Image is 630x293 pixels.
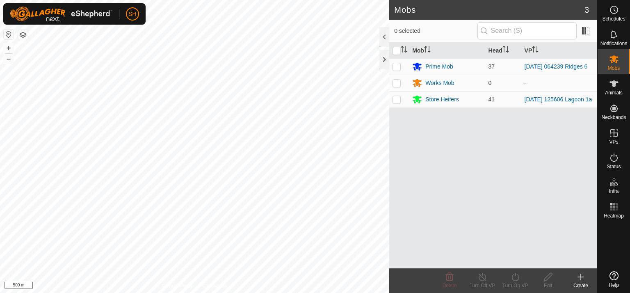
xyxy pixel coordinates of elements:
[604,213,624,218] span: Heatmap
[609,140,618,144] span: VPs
[4,43,14,53] button: +
[394,27,477,35] span: 0 selected
[425,95,459,104] div: Store Heifers
[425,79,454,87] div: Works Mob
[605,90,623,95] span: Animals
[128,10,136,18] span: SH
[488,80,492,86] span: 0
[401,47,407,54] p-sorticon: Activate to sort
[10,7,112,21] img: Gallagher Logo
[4,54,14,64] button: –
[477,22,577,39] input: Search (S)
[485,43,521,59] th: Head
[608,66,620,71] span: Mobs
[394,5,584,15] h2: Mobs
[609,189,619,194] span: Infra
[499,282,532,289] div: Turn On VP
[466,282,499,289] div: Turn Off VP
[601,115,626,120] span: Neckbands
[203,282,227,290] a: Contact Us
[525,63,588,70] a: [DATE] 064239 Ridges 6
[532,282,564,289] div: Edit
[4,30,14,39] button: Reset Map
[525,96,592,103] a: [DATE] 125606 Lagoon 1a
[162,282,193,290] a: Privacy Policy
[488,96,495,103] span: 41
[607,164,621,169] span: Status
[409,43,485,59] th: Mob
[564,282,597,289] div: Create
[424,47,431,54] p-sorticon: Activate to sort
[598,268,630,291] a: Help
[443,283,457,288] span: Delete
[488,63,495,70] span: 37
[532,47,539,54] p-sorticon: Activate to sort
[584,4,589,16] span: 3
[609,283,619,288] span: Help
[602,16,625,21] span: Schedules
[502,47,509,54] p-sorticon: Activate to sort
[521,43,597,59] th: VP
[521,75,597,91] td: -
[425,62,453,71] div: Prime Mob
[18,30,28,40] button: Map Layers
[600,41,627,46] span: Notifications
